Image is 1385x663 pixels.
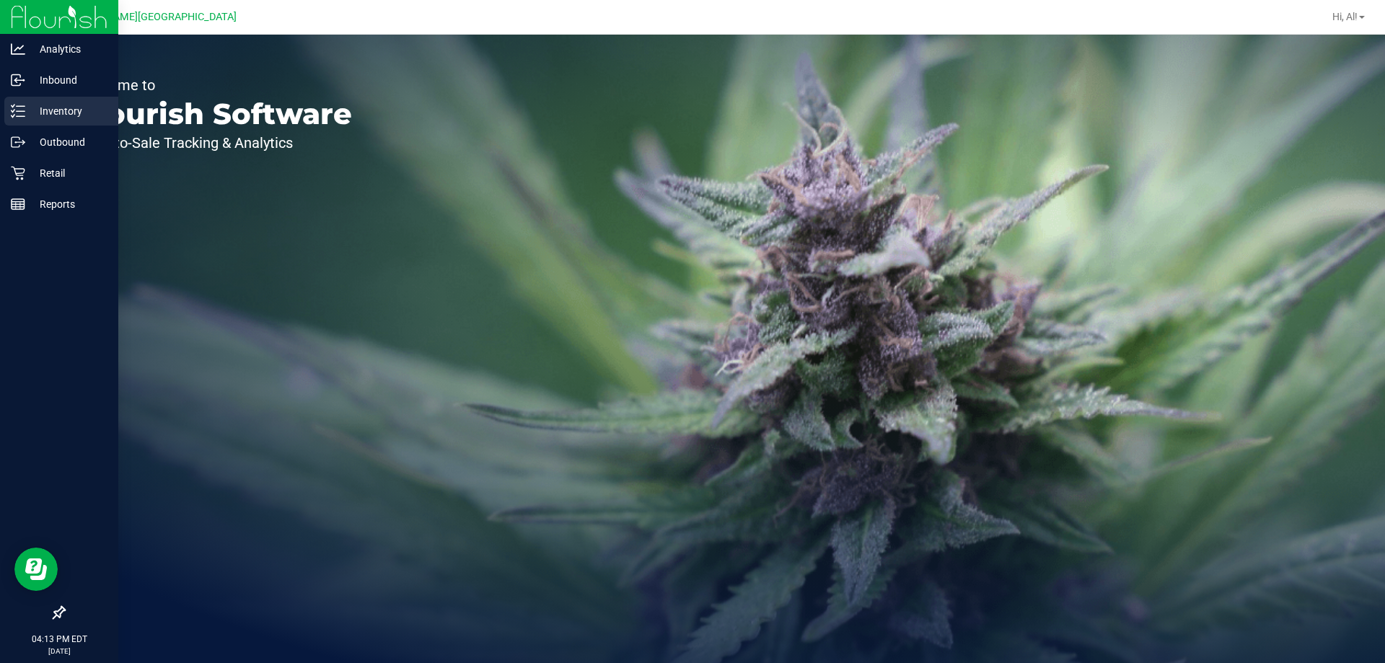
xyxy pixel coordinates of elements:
[78,78,352,92] p: Welcome to
[6,633,112,646] p: 04:13 PM EDT
[6,646,112,657] p: [DATE]
[58,11,237,23] span: [PERSON_NAME][GEOGRAPHIC_DATA]
[78,100,352,128] p: Flourish Software
[11,104,25,118] inline-svg: Inventory
[1332,11,1358,22] span: Hi, Al!
[25,102,112,120] p: Inventory
[11,135,25,149] inline-svg: Outbound
[78,136,352,150] p: Seed-to-Sale Tracking & Analytics
[25,40,112,58] p: Analytics
[25,133,112,151] p: Outbound
[25,71,112,89] p: Inbound
[11,166,25,180] inline-svg: Retail
[11,73,25,87] inline-svg: Inbound
[11,42,25,56] inline-svg: Analytics
[25,164,112,182] p: Retail
[25,196,112,213] p: Reports
[11,197,25,211] inline-svg: Reports
[14,548,58,591] iframe: Resource center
